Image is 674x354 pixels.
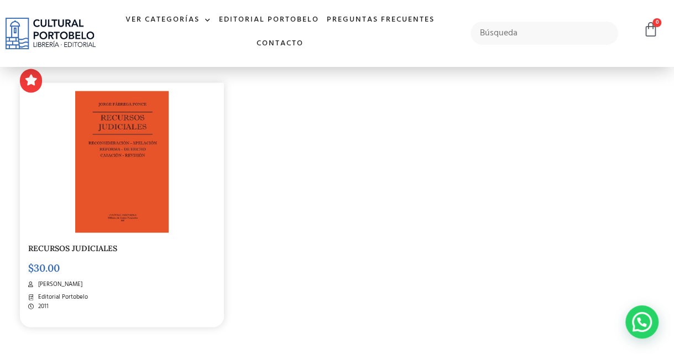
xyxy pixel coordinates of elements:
[253,32,307,56] a: Contacto
[28,262,34,274] span: $
[652,18,661,27] span: 0
[75,91,169,233] img: BA162-2.jpg
[323,8,438,32] a: Preguntas frecuentes
[642,22,658,38] a: 0
[28,243,117,253] a: RECURSOS JUDICIALES
[35,280,82,289] span: [PERSON_NAME]
[35,302,49,311] span: 2011
[122,8,215,32] a: Ver Categorías
[35,293,88,302] span: Editorial Portobelo
[471,22,619,45] input: Búsqueda
[28,262,60,274] bdi: 30.00
[215,8,323,32] a: Editorial Portobelo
